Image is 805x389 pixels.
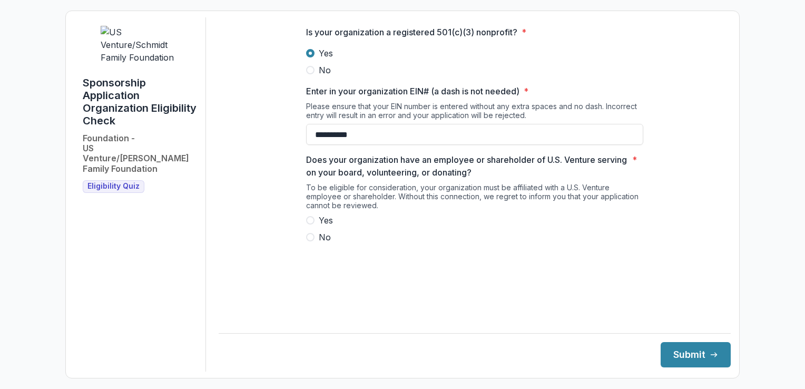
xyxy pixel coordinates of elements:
[661,342,731,367] button: Submit
[87,182,140,191] span: Eligibility Quiz
[319,64,331,76] span: No
[101,26,180,64] img: US Venture/Schmidt Family Foundation
[306,26,517,38] p: Is your organization a registered 501(c)(3) nonprofit?
[306,85,519,98] p: Enter in your organization EIN# (a dash is not needed)
[306,183,643,214] div: To be eligible for consideration, your organization must be affiliated with a U.S. Venture employ...
[83,133,197,174] h2: Foundation - US Venture/[PERSON_NAME] Family Foundation
[319,214,333,227] span: Yes
[306,102,643,124] div: Please ensure that your EIN number is entered without any extra spaces and no dash. Incorrect ent...
[319,47,333,60] span: Yes
[306,153,628,179] p: Does your organization have an employee or shareholder of U.S. Venture serving on your board, vol...
[319,231,331,244] span: No
[83,76,197,127] h1: Sponsorship Application Organization Eligibility Check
